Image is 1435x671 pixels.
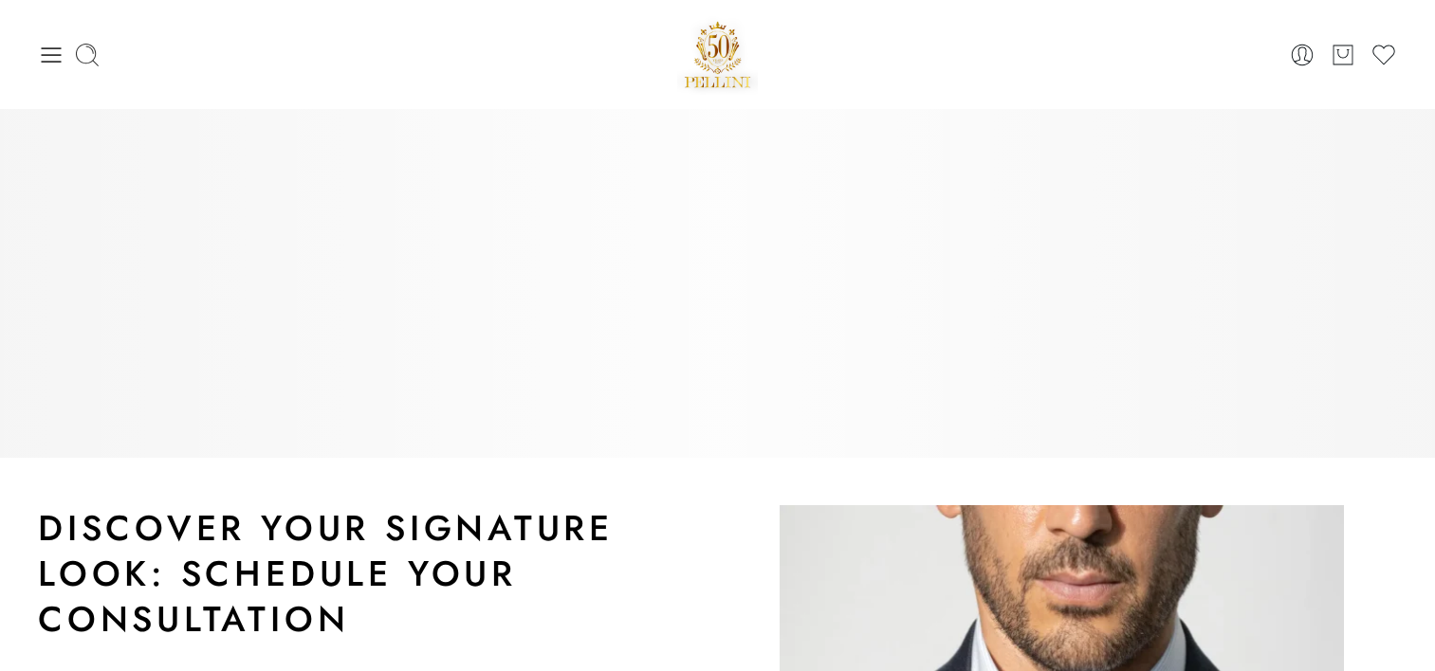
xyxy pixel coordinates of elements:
a: Login / Register [1289,42,1315,68]
a: Cart [1330,42,1356,68]
h2: Discover Your Signature Look: Schedule Your Consultation [38,505,708,642]
a: Wishlist [1371,42,1397,68]
img: Pellini [677,14,759,95]
a: Pellini - [677,14,759,95]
